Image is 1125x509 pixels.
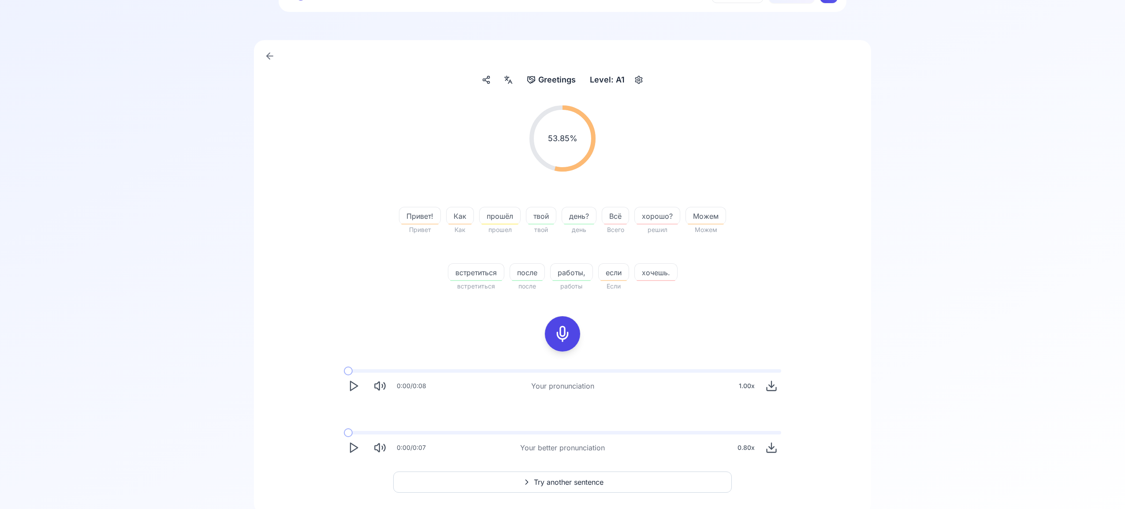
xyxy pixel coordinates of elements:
[479,207,521,225] button: прошёл
[538,74,576,86] span: Greetings
[586,72,646,88] button: Level: A1
[534,477,603,487] span: Try another sentence
[598,281,629,292] span: Если
[602,207,629,225] button: Всё
[526,225,556,235] span: твой
[510,281,545,292] span: после
[562,225,596,235] span: день
[370,438,390,457] button: Mute
[344,438,363,457] button: Play
[634,207,680,225] button: хорошо?
[685,225,726,235] span: Можем
[634,225,680,235] span: решил
[635,211,680,221] span: хорошо?
[562,207,596,225] button: день?
[510,267,544,278] span: после
[446,225,474,235] span: Как
[550,281,593,292] span: работы
[510,263,545,281] button: после
[634,263,678,281] button: хочешь.
[370,376,390,396] button: Mute
[393,472,732,493] button: Try another sentence
[602,225,629,235] span: Всего
[562,211,596,221] span: день?
[344,376,363,396] button: Play
[520,442,605,453] div: Your better pronunciation
[479,225,521,235] span: прошел
[685,207,726,225] button: Можем
[735,377,758,395] div: 1.00 x
[397,382,426,390] div: 0:00 / 0:08
[448,263,504,281] button: встретиться
[523,72,579,88] button: Greetings
[526,211,556,221] span: твой
[734,439,758,457] div: 0.80 x
[399,225,441,235] span: Привет
[602,211,629,221] span: Всё
[397,443,426,452] div: 0:00 / 0:07
[399,207,441,225] button: Привет!
[446,207,474,225] button: Как
[448,267,504,278] span: встретиться
[551,267,592,278] span: работы,
[531,381,594,391] div: Your pronunciation
[548,132,577,145] span: 53.85 %
[526,207,556,225] button: твой
[599,267,629,278] span: если
[762,376,781,396] button: Download audio
[598,263,629,281] button: если
[447,211,473,221] span: Как
[399,211,440,221] span: Привет!
[686,211,726,221] span: Можем
[635,267,677,278] span: хочешь.
[586,72,628,88] div: Level: A1
[480,211,520,221] span: прошёл
[448,281,504,292] span: встретиться
[550,263,593,281] button: работы,
[762,438,781,457] button: Download audio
